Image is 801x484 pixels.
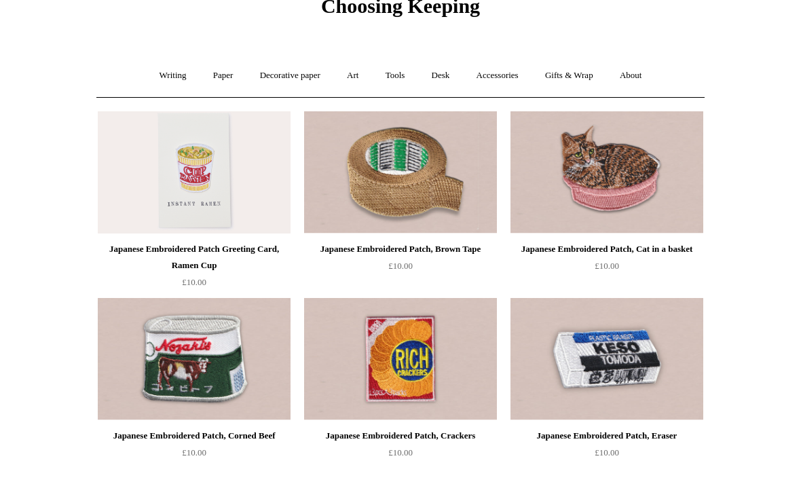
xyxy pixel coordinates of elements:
[182,447,206,458] span: £10.00
[98,111,291,234] img: Japanese Embroidered Patch Greeting Card, Ramen Cup
[510,241,703,297] a: Japanese Embroidered Patch, Cat in a basket £10.00
[608,58,654,94] a: About
[595,447,619,458] span: £10.00
[533,58,606,94] a: Gifts & Wrap
[595,261,619,271] span: £10.00
[420,58,462,94] a: Desk
[98,298,291,420] img: Japanese Embroidered Patch, Corned Beef
[464,58,531,94] a: Accessories
[308,428,493,444] div: Japanese Embroidered Patch, Crackers
[304,298,497,420] img: Japanese Embroidered Patch, Crackers
[388,447,413,458] span: £10.00
[373,58,417,94] a: Tools
[98,111,291,234] a: Japanese Embroidered Patch Greeting Card, Ramen Cup Japanese Embroidered Patch Greeting Card, Ram...
[101,241,287,274] div: Japanese Embroidered Patch Greeting Card, Ramen Cup
[304,241,497,297] a: Japanese Embroidered Patch, Brown Tape £10.00
[510,298,703,420] a: Japanese Embroidered Patch, Eraser Japanese Embroidered Patch, Eraser
[98,298,291,420] a: Japanese Embroidered Patch, Corned Beef Japanese Embroidered Patch, Corned Beef
[101,428,287,444] div: Japanese Embroidered Patch, Corned Beef
[304,428,497,483] a: Japanese Embroidered Patch, Crackers £10.00
[147,58,199,94] a: Writing
[514,241,700,257] div: Japanese Embroidered Patch, Cat in a basket
[98,241,291,297] a: Japanese Embroidered Patch Greeting Card, Ramen Cup £10.00
[201,58,246,94] a: Paper
[304,111,497,234] img: Japanese Embroidered Patch, Brown Tape
[388,261,413,271] span: £10.00
[248,58,333,94] a: Decorative paper
[335,58,371,94] a: Art
[321,5,480,15] a: Choosing Keeping
[304,111,497,234] a: Japanese Embroidered Patch, Brown Tape Japanese Embroidered Patch, Brown Tape
[510,428,703,483] a: Japanese Embroidered Patch, Eraser £10.00
[304,298,497,420] a: Japanese Embroidered Patch, Crackers Japanese Embroidered Patch, Crackers
[510,111,703,234] a: Japanese Embroidered Patch, Cat in a basket Japanese Embroidered Patch, Cat in a basket
[182,277,206,287] span: £10.00
[308,241,493,257] div: Japanese Embroidered Patch, Brown Tape
[514,428,700,444] div: Japanese Embroidered Patch, Eraser
[98,428,291,483] a: Japanese Embroidered Patch, Corned Beef £10.00
[510,298,703,420] img: Japanese Embroidered Patch, Eraser
[510,111,703,234] img: Japanese Embroidered Patch, Cat in a basket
